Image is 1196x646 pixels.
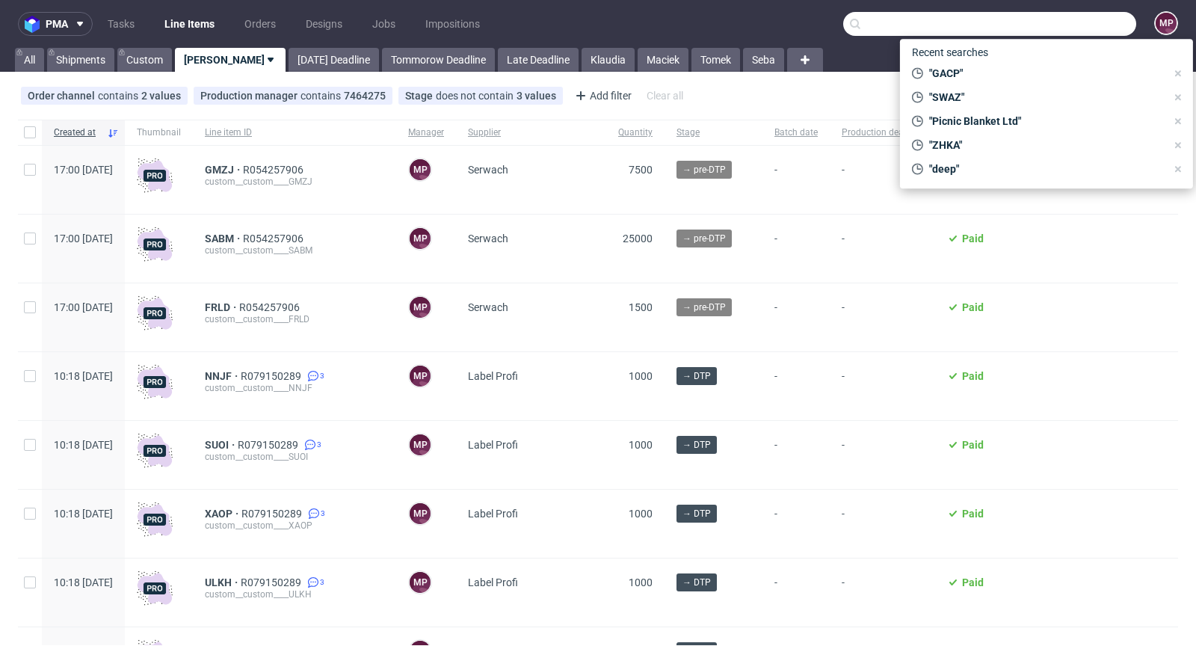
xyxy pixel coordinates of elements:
[99,12,144,36] a: Tasks
[468,370,518,382] span: Label Profi
[923,114,1166,129] span: "Picnic Blanket Ltd"
[923,138,1166,153] span: "ZHKA"
[682,301,726,314] span: → pre-DTP
[47,48,114,72] a: Shipments
[321,508,325,520] span: 3
[54,370,113,382] span: 10:18 [DATE]
[468,126,593,139] span: Supplier
[205,576,241,588] a: ULKH
[205,508,241,520] span: XAOP
[676,126,750,139] span: Stage
[205,588,384,600] div: custom__custom____ULKH
[842,508,923,540] span: -
[54,164,113,176] span: 17:00 [DATE]
[239,301,303,313] span: R054257906
[46,19,68,29] span: pma
[137,227,173,262] img: pro-icon.017ec5509f39f3e742e3.png
[962,439,984,451] span: Paid
[842,233,923,265] span: -
[962,233,984,244] span: Paid
[498,48,579,72] a: Late Deadline
[682,438,711,452] span: → DTP
[644,85,686,106] div: Clear all
[137,502,173,538] img: pro-icon.017ec5509f39f3e742e3.png
[137,570,173,606] img: pro-icon.017ec5509f39f3e742e3.png
[906,40,994,64] span: Recent searches
[923,90,1166,105] span: "SWAZ"
[629,370,653,382] span: 1000
[205,439,238,451] a: SUOI
[410,503,431,524] figcaption: MP
[629,439,653,451] span: 1000
[205,244,384,256] div: custom__custom____SABM
[243,233,306,244] a: R054257906
[137,295,173,331] img: pro-icon.017ec5509f39f3e742e3.png
[408,126,444,139] span: Manager
[962,576,984,588] span: Paid
[205,164,243,176] a: GMZJ
[18,12,93,36] button: pma
[842,370,923,402] span: -
[241,508,305,520] a: R079150289
[842,164,923,196] span: -
[842,301,923,333] span: -
[436,90,517,102] span: does not contain
[205,451,384,463] div: custom__custom____SUOI
[301,439,321,451] a: 3
[175,48,286,72] a: [PERSON_NAME]
[582,48,635,72] a: Klaudia
[569,84,635,108] div: Add filter
[629,164,653,176] span: 7500
[205,176,384,188] div: custom__custom____GMZJ
[410,366,431,387] figcaption: MP
[54,576,113,588] span: 10:18 [DATE]
[54,439,113,451] span: 10:18 [DATE]
[137,158,173,194] img: pro-icon.017ec5509f39f3e742e3.png
[774,439,818,471] span: -
[629,508,653,520] span: 1000
[691,48,740,72] a: Tomek
[297,12,351,36] a: Designs
[141,90,181,102] div: 2 values
[410,159,431,180] figcaption: MP
[468,508,518,520] span: Label Profi
[682,163,726,176] span: → pre-DTP
[243,164,306,176] a: R054257906
[205,301,239,313] span: FRLD
[137,364,173,400] img: pro-icon.017ec5509f39f3e742e3.png
[410,572,431,593] figcaption: MP
[300,90,344,102] span: contains
[117,48,172,72] a: Custom
[304,370,324,382] a: 3
[682,369,711,383] span: → DTP
[842,126,923,139] span: Production deadline
[54,508,113,520] span: 10:18 [DATE]
[137,126,181,139] span: Thumbnail
[416,12,489,36] a: Impositions
[629,301,653,313] span: 1500
[235,12,285,36] a: Orders
[629,576,653,588] span: 1000
[405,90,436,102] span: Stage
[410,434,431,455] figcaption: MP
[682,576,711,589] span: → DTP
[54,233,113,244] span: 17:00 [DATE]
[98,90,141,102] span: contains
[682,232,726,245] span: → pre-DTP
[205,313,384,325] div: custom__custom____FRLD
[205,370,241,382] a: NNJF
[241,370,304,382] span: R079150289
[205,382,384,394] div: custom__custom____NNJF
[774,126,818,139] span: Batch date
[842,576,923,609] span: -
[468,576,518,588] span: Label Profi
[205,233,243,244] a: SABM
[682,507,711,520] span: → DTP
[28,90,98,102] span: Order channel
[923,66,1166,81] span: "GACP"
[54,301,113,313] span: 17:00 [DATE]
[1156,13,1177,34] figcaption: MP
